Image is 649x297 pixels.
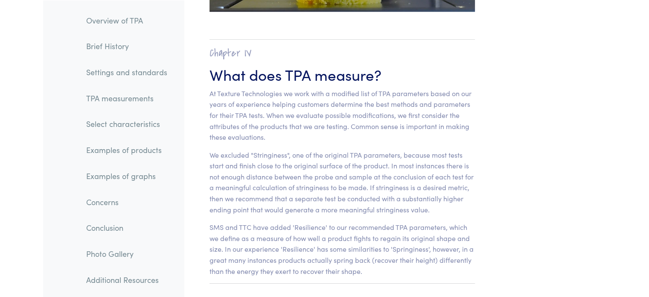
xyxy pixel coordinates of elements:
[79,88,174,108] a: TPA measurements
[79,270,174,289] a: Additional Resources
[210,47,475,60] h2: Chapter IV
[79,62,174,82] a: Settings and standards
[79,244,174,263] a: Photo Gallery
[79,218,174,238] a: Conclusion
[79,114,174,134] a: Select characteristics
[79,140,174,160] a: Examples of products
[210,222,475,276] p: SMS and TTC have added 'Resilience' to our recommended TPA parameters, which we define as a measu...
[79,192,174,212] a: Concerns
[210,150,475,215] p: We excluded "Stringiness", one of the original TPA parameters, because most tests start and finis...
[210,64,475,85] h3: What does TPA measure?
[79,36,174,56] a: Brief History
[79,166,174,185] a: Examples of graphs
[79,10,174,30] a: Overview of TPA
[210,88,475,143] p: At Texture Technologies we work with a modified list of TPA parameters based on our years of expe...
